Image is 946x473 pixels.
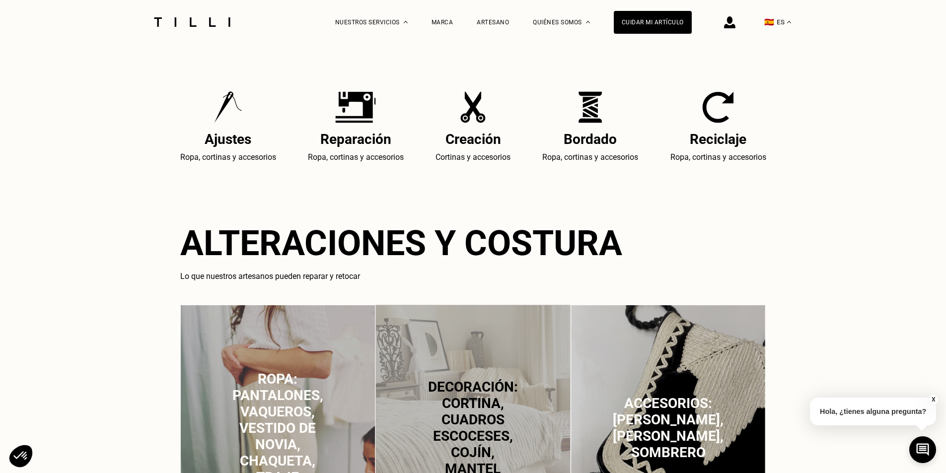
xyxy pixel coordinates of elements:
img: Menú desplegable sobre [586,21,590,23]
h2: Reparación [308,131,404,147]
button: X [929,394,939,405]
img: Icono de inicio de sesión [724,16,735,28]
h2: Alteraciones y costura [180,223,766,264]
img: Reciclaje [702,91,734,123]
p: Ropa, cortinas y accesorios [308,151,404,163]
span: 🇪🇸 [764,17,774,27]
img: Ajustes [214,91,242,123]
a: Cuidar mi artículo [614,11,692,34]
span: Accesorios: [PERSON_NAME], [PERSON_NAME], sombrero [613,395,724,461]
p: Ropa, cortinas y accesorios [180,151,276,163]
img: Creación [460,91,486,123]
h2: Reciclaje [670,131,766,147]
img: Bordado [579,91,602,123]
h3: Lo que nuestros artesanos pueden reparar y retocar [180,271,766,281]
img: menu déroulant [787,21,791,23]
a: Marca [432,19,453,26]
img: Servicio de sastrería Tilli logo [150,17,234,27]
p: Cortinas y accesorios [436,151,510,163]
h2: Ajustes [180,131,276,147]
img: Menú desplegable [404,21,408,23]
p: Hola, ¿tienes alguna pregunta? [810,398,936,425]
img: Reparación [335,91,376,123]
h2: Creación [436,131,510,147]
a: Artesano [477,19,509,26]
h2: Bordado [542,131,638,147]
p: Ropa, cortinas y accesorios [542,151,638,163]
p: Ropa, cortinas y accesorios [670,151,766,163]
